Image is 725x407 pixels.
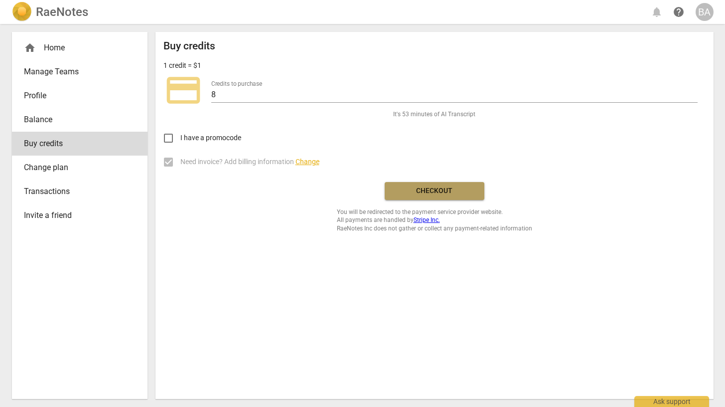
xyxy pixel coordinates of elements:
[12,180,147,203] a: Transactions
[634,396,709,407] div: Ask support
[337,208,532,233] span: You will be redirected to the payment service provider website. All payments are handled by RaeNo...
[36,5,88,19] h2: RaeNotes
[12,60,147,84] a: Manage Teams
[414,216,440,223] a: Stripe Inc.
[163,70,203,110] span: credit_card
[163,40,215,52] h2: Buy credits
[12,36,147,60] div: Home
[24,42,36,54] span: home
[393,110,475,119] span: It's 53 minutes of AI Transcript
[393,186,476,196] span: Checkout
[180,157,319,167] span: Need invoice? Add billing information
[12,2,88,22] a: LogoRaeNotes
[385,182,484,200] button: Checkout
[12,132,147,156] a: Buy credits
[24,66,128,78] span: Manage Teams
[12,2,32,22] img: Logo
[211,81,262,87] label: Credits to purchase
[670,3,688,21] a: Help
[673,6,685,18] span: help
[180,133,241,143] span: I have a promocode
[24,42,128,54] div: Home
[24,114,128,126] span: Balance
[163,60,201,71] p: 1 credit = $1
[295,158,319,166] span: Change
[24,209,128,221] span: Invite a friend
[24,186,128,198] span: Transactions
[24,138,128,150] span: Buy credits
[24,162,128,174] span: Change plan
[696,3,714,21] button: BA
[12,84,147,108] a: Profile
[24,90,128,102] span: Profile
[12,108,147,132] a: Balance
[12,156,147,180] a: Change plan
[12,203,147,227] a: Invite a friend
